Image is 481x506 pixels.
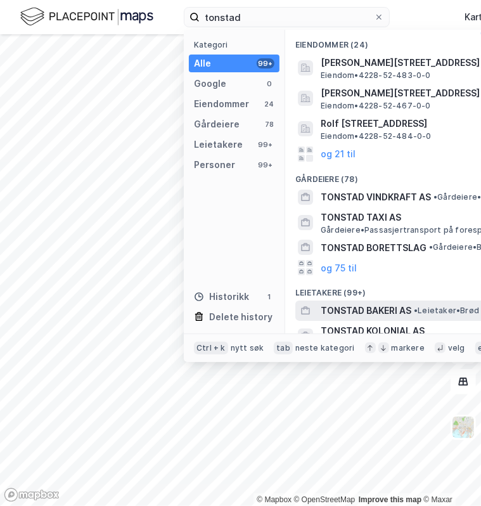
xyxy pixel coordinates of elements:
[209,309,273,325] div: Delete history
[321,303,411,318] span: TONSTAD BAKERI AS
[359,495,421,504] a: Improve this map
[194,56,211,71] div: Alle
[321,260,357,275] button: og 75 til
[194,40,279,49] div: Kategori
[257,160,274,170] div: 99+
[194,117,240,132] div: Gårdeiere
[451,415,475,439] img: Z
[392,343,425,353] div: markere
[448,343,465,353] div: velg
[20,6,153,28] img: logo.f888ab2527a4732fd821a326f86c7f29.svg
[194,96,249,112] div: Eiendommer
[264,119,274,129] div: 78
[264,99,274,109] div: 24
[231,343,264,353] div: nytt søk
[321,131,432,141] span: Eiendom • 4228-52-484-0-0
[321,101,431,111] span: Eiendom • 4228-52-467-0-0
[433,192,437,202] span: •
[194,289,249,304] div: Historikk
[264,79,274,89] div: 0
[418,445,481,506] iframe: Chat Widget
[194,76,226,91] div: Google
[321,70,431,81] span: Eiendom • 4228-52-483-0-0
[257,58,274,68] div: 99+
[321,190,431,205] span: TONSTAD VINDKRAFT AS
[274,342,293,354] div: tab
[200,8,374,27] input: Søk på adresse, matrikkel, gårdeiere, leietakere eller personer
[429,242,433,252] span: •
[257,495,292,504] a: Mapbox
[264,292,274,302] div: 1
[257,139,274,150] div: 99+
[414,306,418,315] span: •
[321,240,426,256] span: TONSTAD BORETTSLAG
[194,342,228,354] div: Ctrl + k
[194,157,235,172] div: Personer
[295,343,355,353] div: neste kategori
[321,146,356,162] button: og 21 til
[194,137,243,152] div: Leietakere
[4,488,60,502] a: Mapbox homepage
[294,495,356,504] a: OpenStreetMap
